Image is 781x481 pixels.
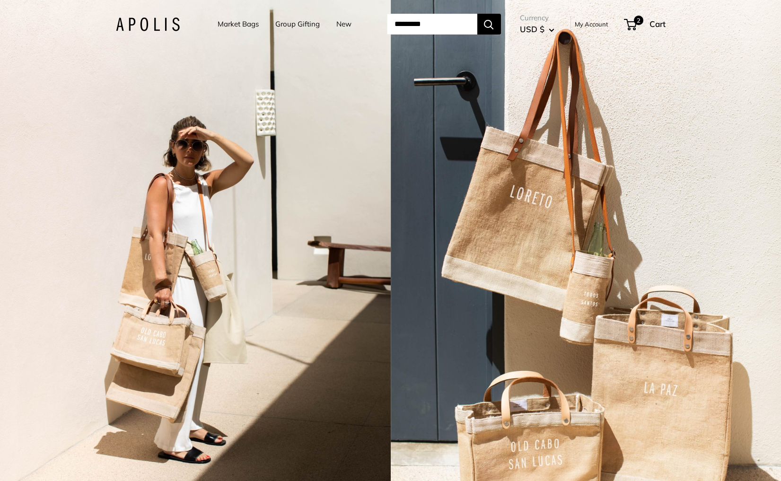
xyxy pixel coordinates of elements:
[520,11,554,25] span: Currency
[477,14,501,35] button: Search
[649,19,666,29] span: Cart
[275,17,320,31] a: Group Gifting
[336,17,351,31] a: New
[633,16,643,25] span: 2
[575,18,608,30] a: My Account
[387,14,477,35] input: Search...
[625,17,666,32] a: 2 Cart
[520,22,554,37] button: USD $
[116,17,180,31] img: Apolis
[218,17,259,31] a: Market Bags
[520,24,544,34] span: USD $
